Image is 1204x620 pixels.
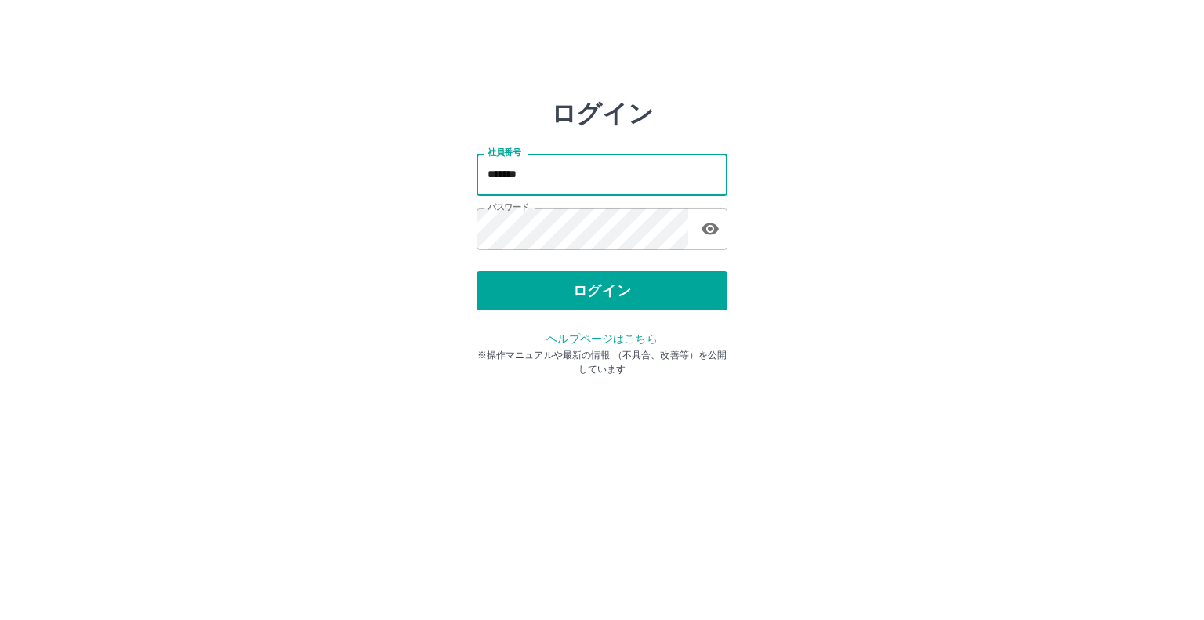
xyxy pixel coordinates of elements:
a: ヘルプページはこちら [546,332,657,345]
label: パスワード [488,201,529,213]
label: 社員番号 [488,147,520,158]
p: ※操作マニュアルや最新の情報 （不具合、改善等）を公開しています [477,348,727,376]
h2: ログイン [551,99,654,129]
button: ログイン [477,271,727,310]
